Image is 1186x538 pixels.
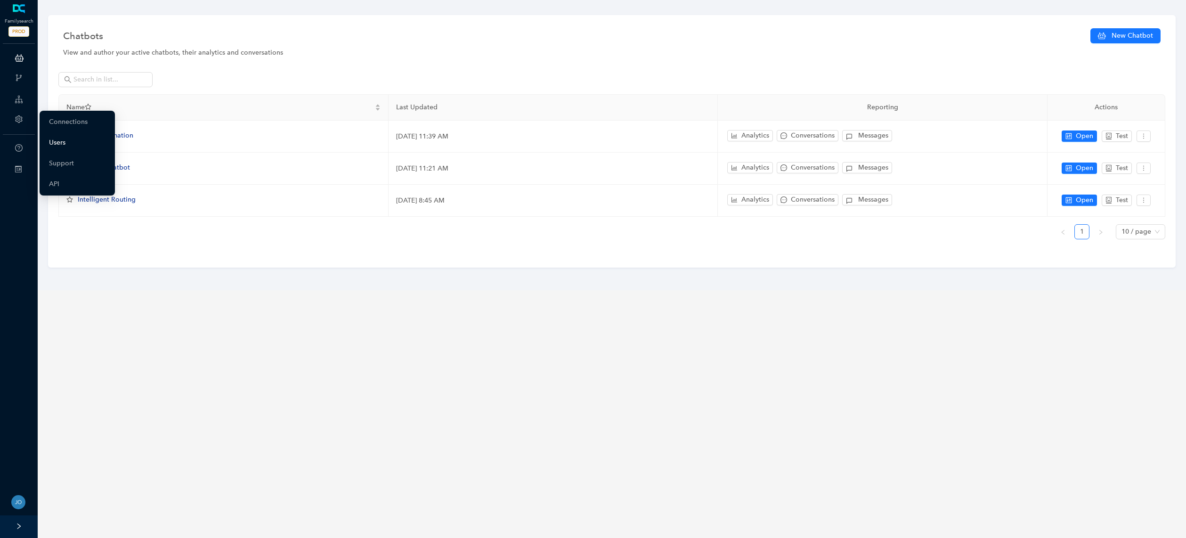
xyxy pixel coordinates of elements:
span: more [1140,133,1147,139]
span: search [64,76,72,83]
span: Intelligent Routing [78,196,136,204]
span: bar-chart [731,196,738,203]
button: controlOpen [1062,195,1097,206]
span: Messages [858,195,888,205]
button: messageConversations [777,130,838,141]
span: robot [1105,133,1112,139]
button: messageConversations [777,194,838,205]
input: Search in list... [73,74,139,85]
button: New Chatbot [1090,28,1161,43]
span: robot [1105,165,1112,171]
span: more [1140,197,1147,204]
div: Page Size [1116,224,1165,239]
span: Test [1116,195,1128,205]
li: 1 [1074,224,1089,239]
button: Messages [842,194,892,205]
span: star [85,104,91,110]
td: [DATE] 11:39 AM [389,121,718,153]
a: Users [49,133,65,152]
button: more [1137,130,1151,142]
span: Conversations [791,163,835,173]
span: control [1065,133,1072,139]
button: Messages [842,162,892,173]
button: robotTest [1102,195,1132,206]
img: 699ba0ebd9235310c0e2dbbb1169ba04 [11,495,25,509]
li: Previous Page [1056,224,1071,239]
span: star [66,196,73,203]
span: Analytics [741,195,769,205]
span: Open [1076,131,1093,141]
span: question-circle [15,144,23,152]
th: Actions [1048,95,1165,121]
a: API [49,175,59,194]
span: bar-chart [731,164,738,171]
span: control [1065,165,1072,171]
th: Last Updated [389,95,718,121]
button: Messages [842,130,892,141]
span: more [1140,165,1147,171]
span: setting [15,115,23,123]
span: message [780,164,787,171]
a: 1 [1075,225,1089,239]
span: Messages [858,163,888,173]
span: New Chatbot [1112,31,1153,41]
button: left [1056,224,1071,239]
a: Connections [49,113,88,131]
span: Messages [858,130,888,141]
span: right [1098,229,1104,235]
span: Open [1076,163,1093,173]
span: Analytics [741,130,769,141]
button: more [1137,163,1151,174]
button: bar-chartAnalytics [727,162,773,173]
div: View and author your active chatbots, their analytics and conversations [63,48,1161,58]
span: Name [66,102,373,113]
button: robotTest [1102,163,1132,174]
span: control [1065,197,1072,204]
span: Conversations [791,195,835,205]
span: bar-chart [731,132,738,139]
button: robotTest [1102,130,1132,142]
span: Open [1076,195,1093,205]
button: controlOpen [1062,130,1097,142]
th: Reporting [718,95,1048,121]
button: more [1137,195,1151,206]
button: messageConversations [777,162,838,173]
span: Test [1116,131,1128,141]
span: Conversations [791,130,835,141]
span: left [1060,229,1066,235]
button: bar-chartAnalytics [727,130,773,141]
span: message [780,132,787,139]
button: controlOpen [1062,163,1097,174]
span: message [780,196,787,203]
td: [DATE] 8:45 AM [389,185,718,217]
li: Next Page [1093,224,1108,239]
span: Test [1116,163,1128,173]
button: bar-chartAnalytics [727,194,773,205]
span: Analytics [741,163,769,173]
span: branches [15,74,23,82]
span: Chatbots [63,28,103,43]
a: Support [49,154,74,173]
span: PROD [8,26,29,37]
td: [DATE] 11:21 AM [389,153,718,185]
span: robot [1105,197,1112,204]
span: 10 / page [1121,225,1160,239]
button: right [1093,224,1108,239]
